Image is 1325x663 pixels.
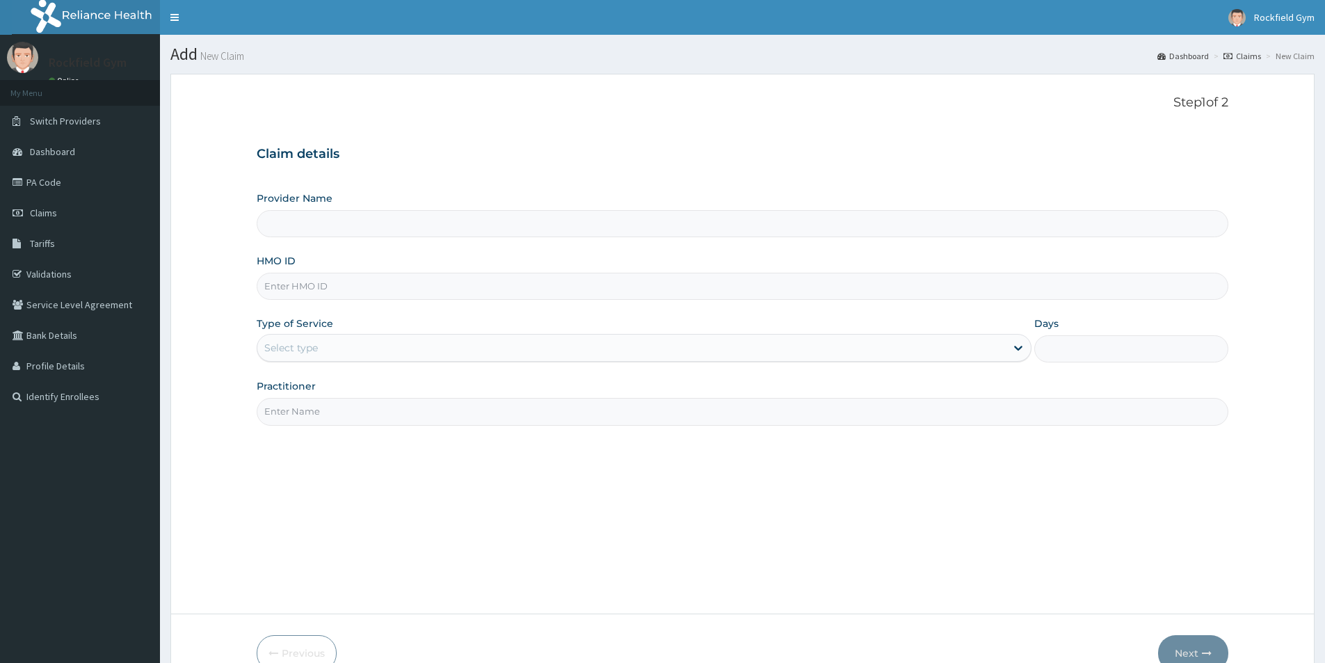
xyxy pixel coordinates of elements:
input: Enter HMO ID [257,273,1228,300]
a: Online [49,76,82,86]
span: Tariffs [30,237,55,250]
a: Claims [1223,50,1261,62]
li: New Claim [1262,50,1315,62]
h1: Add [170,45,1315,63]
img: User Image [1228,9,1246,26]
label: HMO ID [257,254,296,268]
a: Dashboard [1157,50,1209,62]
p: Rockfield Gym [49,56,127,69]
div: Select type [264,341,318,355]
label: Provider Name [257,191,332,205]
label: Days [1034,317,1059,330]
label: Practitioner [257,379,316,393]
h3: Claim details [257,147,1228,162]
span: Switch Providers [30,115,101,127]
small: New Claim [198,51,244,61]
img: User Image [7,42,38,73]
span: Dashboard [30,145,75,158]
p: Step 1 of 2 [257,95,1228,111]
span: Rockfield Gym [1254,11,1315,24]
label: Type of Service [257,317,333,330]
span: Claims [30,207,57,219]
input: Enter Name [257,398,1228,425]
